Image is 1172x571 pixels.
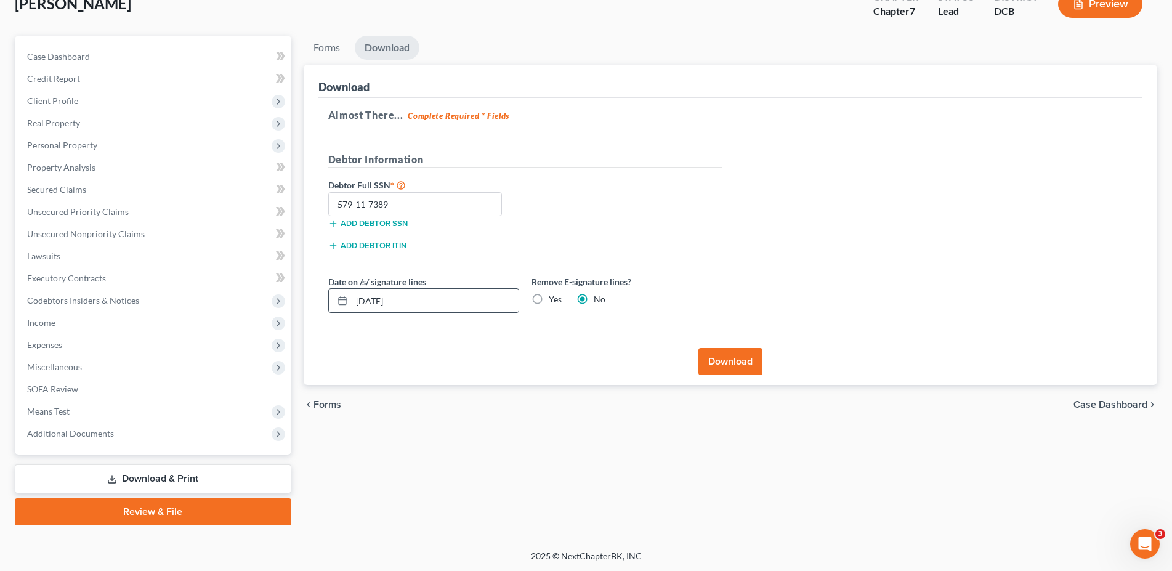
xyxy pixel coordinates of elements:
span: Codebtors Insiders & Notices [27,295,139,306]
iframe: Intercom live chat [1130,529,1160,559]
div: DCB [994,4,1038,18]
span: Income [27,317,55,328]
a: Forms [304,36,350,60]
input: XXX-XX-XXXX [328,192,503,217]
span: Means Test [27,406,70,416]
a: SOFA Review [17,378,291,400]
span: Property Analysis [27,162,95,172]
strong: Complete Required * Fields [408,111,509,121]
button: Download [698,348,762,375]
a: Lawsuits [17,245,291,267]
span: Unsecured Nonpriority Claims [27,229,145,239]
span: Real Property [27,118,80,128]
span: Forms [313,400,341,410]
a: Download [355,36,419,60]
button: Add debtor SSN [328,219,408,229]
a: Secured Claims [17,179,291,201]
label: No [594,293,605,306]
h5: Debtor Information [328,152,722,168]
i: chevron_left [304,400,313,410]
a: Credit Report [17,68,291,90]
span: Case Dashboard [27,51,90,62]
span: 3 [1155,529,1165,539]
a: Case Dashboard [17,46,291,68]
div: Chapter [873,4,918,18]
a: Case Dashboard chevron_right [1073,400,1157,410]
button: Add debtor ITIN [328,241,406,251]
a: Unsecured Priority Claims [17,201,291,223]
span: Unsecured Priority Claims [27,206,129,217]
span: Credit Report [27,73,80,84]
span: Personal Property [27,140,97,150]
a: Review & File [15,498,291,525]
div: Lead [938,4,974,18]
span: Miscellaneous [27,362,82,372]
span: Case Dashboard [1073,400,1147,410]
span: Additional Documents [27,428,114,439]
label: Date on /s/ signature lines [328,275,426,288]
button: chevron_left Forms [304,400,358,410]
span: Secured Claims [27,184,86,195]
a: Property Analysis [17,156,291,179]
span: SOFA Review [27,384,78,394]
a: Unsecured Nonpriority Claims [17,223,291,245]
i: chevron_right [1147,400,1157,410]
h5: Almost There... [328,108,1133,123]
a: Executory Contracts [17,267,291,290]
label: Yes [549,293,562,306]
a: Download & Print [15,464,291,493]
label: Debtor Full SSN [322,177,525,192]
label: Remove E-signature lines? [531,275,722,288]
span: Expenses [27,339,62,350]
span: 7 [910,5,915,17]
span: Lawsuits [27,251,60,261]
input: MM/DD/YYYY [352,289,519,312]
span: Executory Contracts [27,273,106,283]
div: Download [318,79,370,94]
span: Client Profile [27,95,78,106]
